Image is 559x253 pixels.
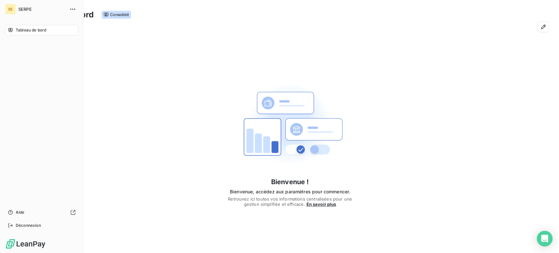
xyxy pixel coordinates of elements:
img: Logo LeanPay [5,239,46,249]
a: Aide [5,207,78,218]
span: Tableau de bord [16,27,46,33]
span: En savoir plus [306,202,336,207]
span: Déconnexion [16,223,41,228]
span: Bienvenue, accédez aux paramètres pour commencer. [227,188,353,195]
h4: Bienvenue ! [227,177,353,187]
span: Consolidé [102,11,131,19]
div: Open Intercom Messenger [537,231,552,246]
div: SE [5,4,16,14]
span: SERPE [18,7,65,12]
span: Aide [16,209,25,215]
span: Retrouvez ici toutes vos informations centralisées pour une gestion simplifiée et efficace. [227,196,353,207]
img: First time [238,72,343,177]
